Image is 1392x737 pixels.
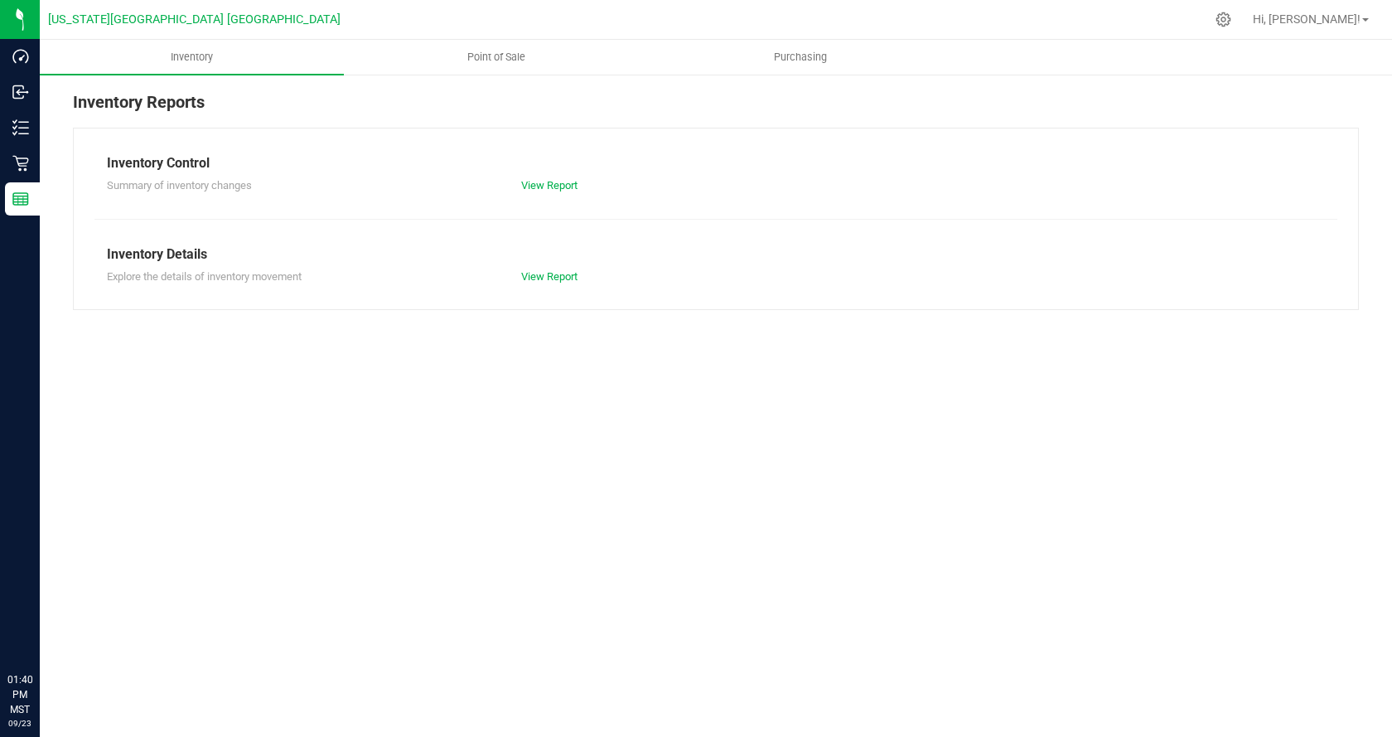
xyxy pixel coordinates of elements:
[445,50,548,65] span: Point of Sale
[107,270,302,283] span: Explore the details of inventory movement
[17,604,66,654] iframe: Resource center
[521,179,578,192] a: View Report
[752,50,849,65] span: Purchasing
[107,245,1325,264] div: Inventory Details
[7,717,32,730] p: 09/23
[1213,12,1234,27] div: Manage settings
[148,50,235,65] span: Inventory
[12,155,29,172] inline-svg: Retail
[73,90,1359,128] div: Inventory Reports
[12,84,29,100] inline-svg: Inbound
[1253,12,1361,26] span: Hi, [PERSON_NAME]!
[344,40,648,75] a: Point of Sale
[48,12,341,27] span: [US_STATE][GEOGRAPHIC_DATA] [GEOGRAPHIC_DATA]
[648,40,952,75] a: Purchasing
[521,270,578,283] a: View Report
[107,179,252,192] span: Summary of inventory changes
[12,48,29,65] inline-svg: Dashboard
[107,153,1325,173] div: Inventory Control
[12,119,29,136] inline-svg: Inventory
[40,40,344,75] a: Inventory
[12,191,29,207] inline-svg: Reports
[7,672,32,717] p: 01:40 PM MST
